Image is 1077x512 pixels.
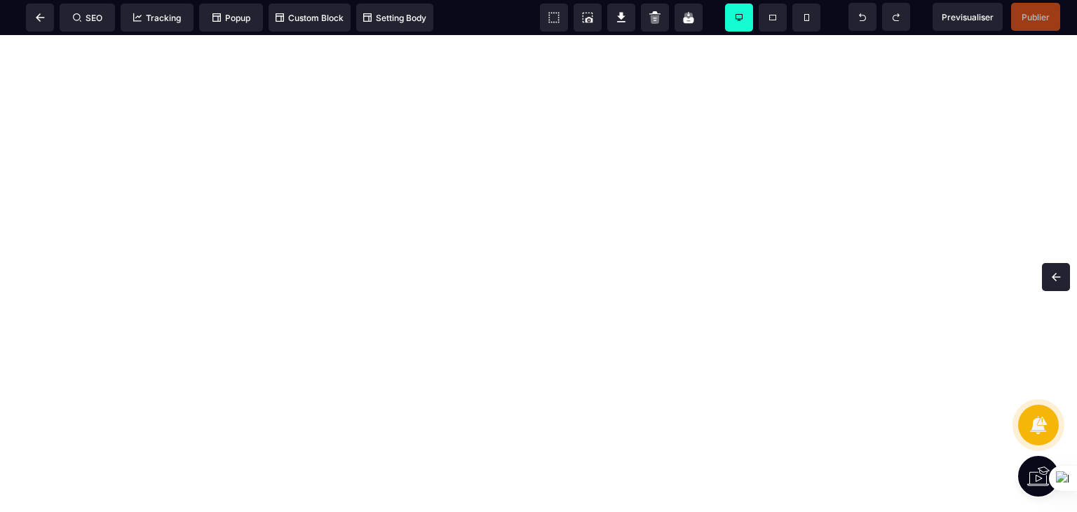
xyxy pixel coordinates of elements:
span: Publier [1022,12,1050,22]
span: View components [540,4,568,32]
span: Tracking [133,13,181,23]
span: Screenshot [574,4,602,32]
span: Setting Body [363,13,426,23]
span: Preview [933,3,1003,31]
span: SEO [73,13,102,23]
span: Previsualiser [942,12,994,22]
span: Custom Block [276,13,344,23]
span: Popup [212,13,250,23]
